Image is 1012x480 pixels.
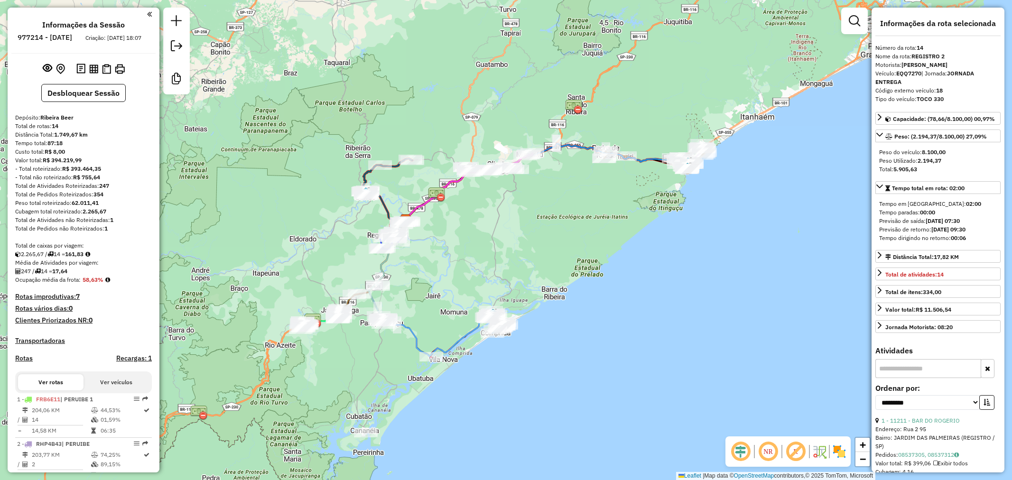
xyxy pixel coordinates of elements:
[65,250,84,258] strong: 161,83
[15,293,152,301] h4: Rotas improdutivas:
[879,165,997,174] div: Total:
[17,460,22,469] td: /
[703,472,704,479] span: |
[52,122,58,129] strong: 14
[875,303,1001,315] a: Valor total:R$ 11.506,54
[22,417,28,423] i: Total de Atividades
[31,471,91,480] td: 101,89 KM
[22,462,28,467] i: Total de Atividades
[31,426,91,435] td: 14,58 KM
[954,452,959,458] i: Observações
[931,226,966,233] strong: [DATE] 09:30
[879,200,997,208] div: Tempo em [GEOGRAPHIC_DATA]:
[893,115,995,122] span: Capacidade: (78,66/8.100,00) 00,97%
[62,165,101,172] strong: R$ 393.464,35
[167,69,186,91] a: Criar modelo
[845,11,864,30] a: Exibir filtros
[42,20,125,29] h4: Informações da Sessão
[100,406,143,415] td: 44,53%
[110,216,113,223] strong: 1
[855,438,870,452] a: Zoom in
[875,144,1001,177] div: Peso: (2.194,37/8.100,00) 27,09%
[893,166,917,173] strong: 5.905,63
[104,225,108,232] strong: 1
[100,450,143,460] td: 74,25%
[734,472,774,479] a: OpenStreetMap
[15,122,152,130] div: Total de rotas:
[134,396,139,402] em: Opções
[875,346,1001,355] h4: Atividades
[875,181,1001,194] a: Tempo total em rota: 02:00
[892,185,965,192] span: Tempo total em rota: 02:00
[60,396,93,403] span: | PERUIBE 1
[304,312,321,329] img: PEDAGIO CAJATI
[15,113,152,122] div: Depósito:
[17,471,22,480] td: =
[91,407,98,413] i: % de utilização do peso
[100,426,143,435] td: 06:35
[54,131,88,138] strong: 1.749,67 km
[879,217,997,225] div: Previsão de saída:
[91,417,98,423] i: % de utilização da cubagem
[83,276,103,283] strong: 58,63%
[15,165,152,173] div: - Total roteirizado:
[15,156,152,165] div: Valor total:
[47,251,54,257] i: Total de rotas
[15,182,152,190] div: Total de Atividades Roteirizadas:
[91,452,98,458] i: % de utilização do peso
[15,173,152,182] div: - Total não roteirizado:
[875,285,1001,298] a: Total de itens:334,00
[17,396,93,403] span: 1 -
[87,62,100,75] button: Visualizar relatório de Roteirização
[31,460,91,469] td: 2
[15,207,152,216] div: Cubagem total roteirizado:
[113,62,127,76] button: Imprimir Rotas
[885,271,944,278] span: Total de atividades:
[15,216,152,224] div: Total de Atividades não Roteirizadas:
[100,62,113,76] button: Visualizar Romaneio
[190,404,207,421] img: PEDAGIO BARRA TURVO
[76,292,80,301] strong: 7
[896,70,921,77] strong: EQQ7270
[860,453,866,465] span: −
[147,9,152,19] a: Clique aqui para minimizar o painel
[678,472,701,479] a: Leaflet
[879,208,997,217] div: Tempo paradas:
[18,33,72,42] h6: 977214 - [DATE]
[31,450,91,460] td: 203,77 KM
[54,62,67,76] button: Centralizar mapa no depósito ou ponto de apoio
[72,199,99,206] strong: 62.011,41
[920,209,935,216] strong: 00:00
[681,162,694,175] img: Peruibe
[882,417,960,424] a: 1 - 11211 - BAR DO ROGERIO
[894,133,987,140] span: Peso: (2.194,37/8.100,00) 27,09%
[917,95,944,102] strong: TOCO 330
[17,426,22,435] td: =
[15,251,21,257] i: Cubagem total roteirizado
[885,305,951,314] div: Valor total:
[15,305,152,313] h4: Rotas vários dias:
[15,268,21,274] i: Total de Atividades
[879,225,997,234] div: Previsão de retorno:
[879,234,997,242] div: Tempo dirigindo no retorno:
[15,148,152,156] div: Custo total:
[855,452,870,466] a: Zoom out
[91,428,96,434] i: Tempo total em rota
[682,157,694,169] img: Peruibe
[916,306,951,313] strong: R$ 11.506,54
[100,471,143,480] td: 07:58
[144,407,149,413] i: Rota otimizada
[73,174,100,181] strong: R$ 755,64
[885,288,941,296] div: Total de itens:
[901,61,947,68] strong: [PERSON_NAME]
[40,114,74,121] strong: Ribeira Beer
[875,459,1001,468] div: Valor total: R$ 399,06
[36,440,62,447] span: RHP4B43
[15,190,152,199] div: Total de Pedidos Roteirizados:
[875,468,1001,476] div: Cubagem: 4,16
[676,472,875,480] div: Map data © contributors,© 2025 TomTom, Microsoft
[15,199,152,207] div: Peso total roteirizado:
[812,444,827,459] img: Fluxo de ruas
[860,439,866,451] span: +
[875,19,1001,28] h4: Informações da rota selecionada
